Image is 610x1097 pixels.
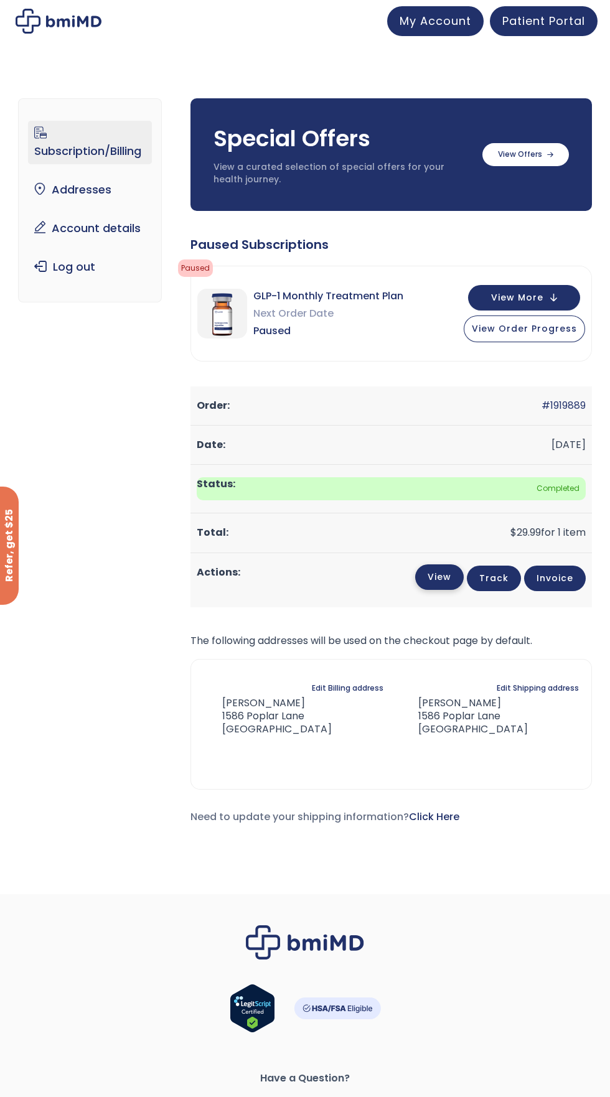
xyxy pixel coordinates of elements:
[197,289,247,338] img: GLP-1 Monthly Treatment Plan
[510,525,541,539] span: 29.99
[387,6,484,36] a: My Account
[415,564,464,590] a: View
[190,513,592,553] td: for 1 item
[190,810,459,824] span: Need to update your shipping information?
[400,13,471,29] span: My Account
[19,1070,591,1087] span: Have a Question?
[542,398,586,413] a: #1919889
[409,810,459,824] a: Click Here
[253,305,403,322] span: Next Order Date
[468,285,580,310] button: View More
[464,315,585,342] button: View Order Progress
[28,254,151,280] a: Log out
[28,177,151,203] a: Addresses
[253,287,403,305] span: GLP-1 Monthly Treatment Plan
[16,9,101,34] img: My account
[28,121,151,164] a: Subscription/Billing
[398,697,528,735] address: [PERSON_NAME] 1586 Poplar Lane [GEOGRAPHIC_DATA]
[524,566,586,591] a: Invoice
[551,437,586,452] time: [DATE]
[230,984,275,1039] a: Verify LegitScript Approval for www.bmimd.com
[312,679,383,697] a: Edit Billing address
[502,13,585,29] span: Patient Portal
[230,984,275,1033] img: Verify Approval for www.bmimd.com
[490,6,598,36] a: Patient Portal
[491,294,543,302] span: View More
[204,697,332,735] address: [PERSON_NAME] 1586 Poplar Lane [GEOGRAPHIC_DATA]
[197,477,586,500] span: Completed
[213,161,470,185] p: View a curated selection of special offers for your health journey.
[190,632,592,650] p: The following addresses will be used on the checkout page by default.
[497,679,579,697] a: Edit Shipping address
[18,98,161,302] nav: Account pages
[213,123,470,154] h3: Special Offers
[467,566,521,591] a: Track
[246,925,364,959] img: Brand Logo
[294,997,381,1019] img: HSA-FSA
[28,215,151,241] a: Account details
[472,322,577,335] span: View Order Progress
[178,259,213,277] span: Paused
[190,236,592,253] div: Paused Subscriptions
[253,322,403,340] span: Paused
[510,525,517,539] span: $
